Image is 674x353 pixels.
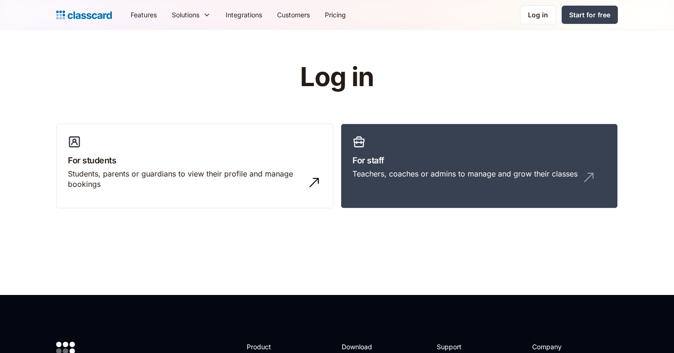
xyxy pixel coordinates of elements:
[352,169,578,179] div: Teachers, coaches or admins to manage and grow their classes
[437,342,475,352] h2: Support
[562,6,618,24] a: Start for free
[341,124,618,209] a: For staffTeachers, coaches or admins to manage and grow their classes
[218,4,270,25] a: Integrations
[352,154,606,167] h3: For staff
[528,10,548,20] div: Log in
[317,4,353,25] a: Pricing
[189,63,486,92] h1: Log in
[164,4,218,25] div: Solutions
[342,342,380,352] h2: Download
[247,342,297,352] h2: Product
[68,169,303,190] div: Students, parents or guardians to view their profile and manage bookings
[270,4,317,25] a: Customers
[123,4,164,25] a: Features
[56,124,333,209] a: For studentsStudents, parents or guardians to view their profile and manage bookings
[56,8,112,22] a: home
[68,154,322,167] h3: For students
[172,10,199,20] div: Solutions
[520,5,556,24] a: Log in
[532,342,594,352] h2: Company
[569,10,610,20] div: Start for free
